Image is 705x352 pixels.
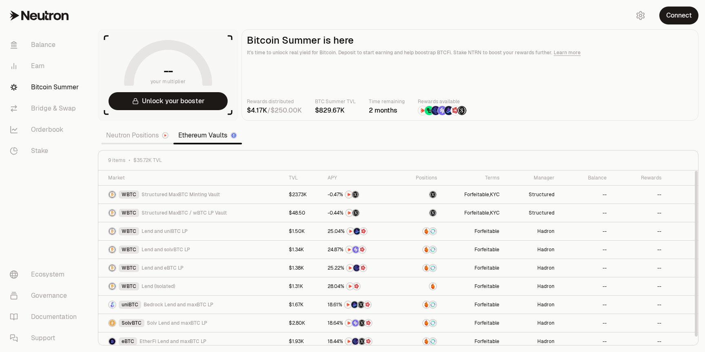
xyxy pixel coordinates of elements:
button: AmberSupervault [403,227,437,235]
a: -- [559,296,612,314]
img: NTRN [346,210,352,216]
span: 9 items [108,157,125,164]
img: Amber [423,301,430,308]
img: Bedrock Diamonds [351,301,358,308]
img: WBTC Logo [109,210,115,216]
p: It's time to unlock real yield for Bitcoin. Deposit to start earning and help boostrap BTCFi. Sta... [247,49,693,57]
div: Terms [447,175,499,181]
img: Supervault [430,320,436,326]
img: NTRN [347,228,354,235]
a: Stake [3,140,88,162]
a: Support [3,328,88,349]
img: NTRN [346,246,352,253]
a: -- [612,222,666,240]
span: $35.72K TVL [133,157,162,164]
img: WBTC Logo [109,228,115,235]
p: Rewards available [418,97,467,106]
div: WBTC [119,227,139,235]
img: Mars Fragments [365,320,372,326]
button: Forfeitable [474,338,499,345]
button: Forfeitable [474,228,499,235]
img: NTRN [347,283,353,290]
p: Rewards distributed [247,97,302,106]
div: APY [328,175,394,181]
button: Forfeitable [474,301,499,308]
img: Solv Points [352,320,359,326]
a: Forfeitable,KYC [442,204,504,222]
a: NTRNSolv PointsStructured PointsMars Fragments [323,314,399,332]
a: -- [612,332,666,350]
img: NTRN [346,338,352,345]
a: Learn more [554,49,581,56]
img: EtherFi Points [431,106,440,115]
img: Mars Fragments [365,338,372,345]
button: AmberSupervault [403,246,437,254]
a: Earn [3,55,88,77]
img: Amber [423,246,430,253]
a: AmberSupervault [399,259,442,277]
a: Forfeitable,KYC [442,186,504,204]
img: NTRN [418,106,427,115]
p: Time remaining [369,97,405,106]
img: Supervault [430,265,436,271]
img: SolvBTC Logo [109,320,115,326]
a: AmberSupervault [399,332,442,350]
img: maxBTC [430,210,436,216]
a: uniBTC LogouniBTCBedrock Lend and maxBTC LP [98,296,284,314]
img: Amber [430,283,436,290]
a: WBTC LogoWBTCLend and uniBTC LP [98,222,284,240]
button: Forfeitable [474,320,499,326]
a: Bitcoin Summer [3,77,88,98]
a: -- [612,296,666,314]
a: Hadron [504,241,559,259]
div: Positions [403,175,437,181]
a: NTRNEtherFi PointsMars Fragments [323,259,399,277]
a: SolvBTC LogoSolvBTCSolv Lend and maxBTC LP [98,314,284,332]
a: -- [559,277,612,295]
img: Mars Fragments [364,301,371,308]
button: Forfeitable [474,265,499,271]
a: -- [559,222,612,240]
img: Neutron Logo [163,133,168,138]
div: Manager [509,175,554,181]
a: -- [612,241,666,259]
a: Hadron [504,277,559,295]
div: WBTC [119,282,139,290]
img: Mars Fragments [360,228,367,235]
a: Forfeitable [442,259,504,277]
a: Hadron [504,259,559,277]
div: Rewards [616,175,661,181]
img: Supervault [430,246,436,253]
a: $2.80K [284,314,323,332]
a: NTRNBedrock DiamondsMars Fragments [323,222,399,240]
a: Ecosystem [3,264,88,285]
a: AmberSupervault [399,314,442,332]
a: -- [612,259,666,277]
a: Documentation [3,306,88,328]
a: -- [559,332,612,350]
div: 2 months [369,106,405,115]
span: , [464,191,499,198]
a: Balance [3,34,88,55]
img: Structured Points [457,106,466,115]
button: NTRNSolv PointsMars Fragments [328,246,394,254]
img: Structured Points [358,301,364,308]
a: Structured [504,186,559,204]
button: NTRNBedrock DiamondsStructured PointsMars Fragments [328,301,394,309]
a: Orderbook [3,119,88,140]
span: Bedrock Lend and maxBTC LP [144,301,213,308]
img: Mars Fragments [451,106,460,115]
a: maxBTC [399,204,442,222]
img: WBTC Logo [109,283,115,290]
a: $1.31K [284,277,323,295]
button: Unlock your booster [109,92,228,110]
div: WBTC [119,209,139,217]
button: Forfeitable [464,191,489,198]
button: Forfeitable [474,246,499,253]
a: Governance [3,285,88,306]
a: Ethereum Vaults [173,127,242,144]
a: WBTC LogoWBTCStructured MaxBTC Minting Vault [98,186,284,204]
button: maxBTC [403,190,437,199]
button: NTRNBedrock DiamondsMars Fragments [328,227,394,235]
a: -- [559,259,612,277]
